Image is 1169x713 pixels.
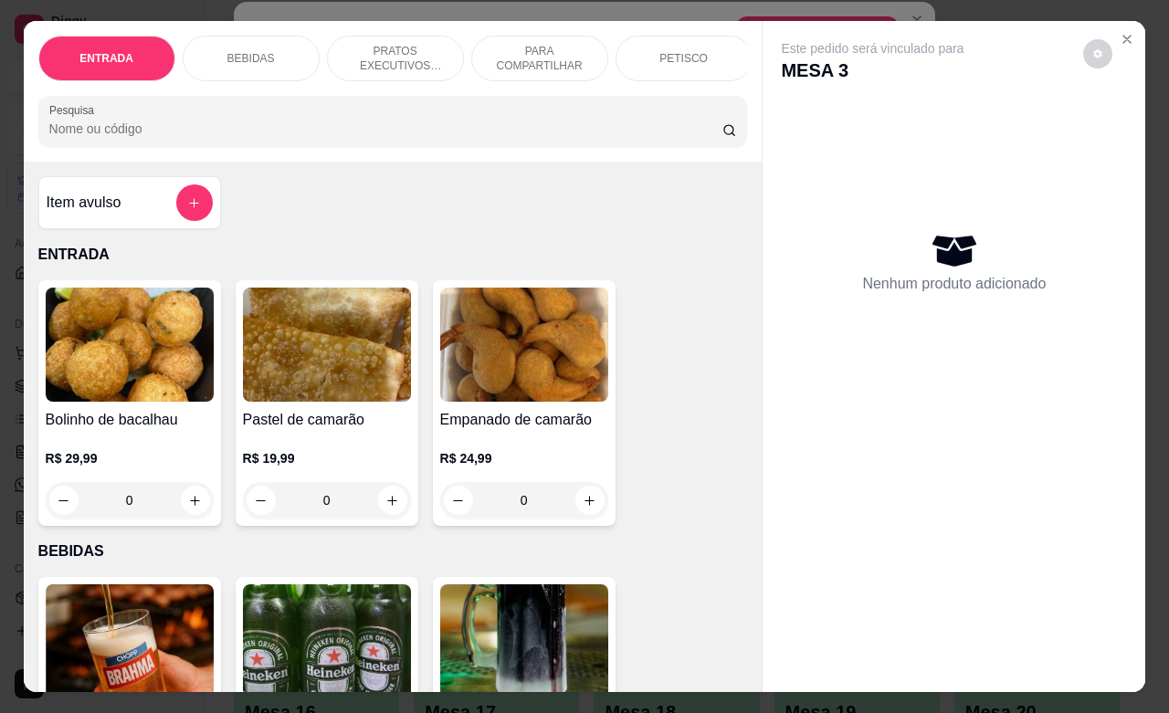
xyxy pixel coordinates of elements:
p: R$ 19,99 [243,449,411,467]
input: Pesquisa [49,120,722,138]
button: increase-product-quantity [181,486,210,515]
img: product-image [243,288,411,402]
label: Pesquisa [49,102,100,118]
button: decrease-product-quantity [247,486,276,515]
img: product-image [243,584,411,698]
img: product-image [440,584,608,698]
button: decrease-product-quantity [444,486,473,515]
p: PETISCO [659,51,708,66]
h4: Pastel de camarão [243,409,411,431]
img: product-image [46,584,214,698]
p: BEBIDAS [38,540,748,562]
p: Nenhum produto adicionado [862,273,1046,295]
p: BEBIDAS [227,51,275,66]
button: decrease-product-quantity [1083,39,1112,68]
p: MESA 3 [781,58,964,83]
button: decrease-product-quantity [49,486,79,515]
p: Este pedido será vinculado para [781,39,964,58]
h4: Item avulso [47,192,121,214]
p: ENTRADA [79,51,133,66]
p: R$ 24,99 [440,449,608,467]
button: Close [1112,25,1142,54]
p: R$ 29,99 [46,449,214,467]
p: ENTRADA [38,244,748,266]
img: product-image [440,288,608,402]
img: product-image [46,288,214,402]
p: PARA COMPARTILHAR [487,44,593,73]
h4: Bolinho de bacalhau [46,409,214,431]
p: PRATOS EXECUTIVOS (INDIVIDUAIS) [342,44,448,73]
button: add-separate-item [176,184,213,221]
button: increase-product-quantity [378,486,407,515]
button: increase-product-quantity [575,486,605,515]
h4: Empanado de camarão [440,409,608,431]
